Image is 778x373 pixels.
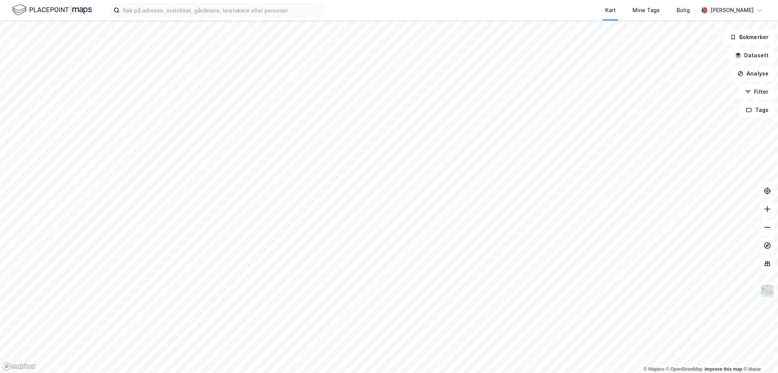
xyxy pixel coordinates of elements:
[740,337,778,373] div: Kontrollprogram for chat
[705,367,742,372] a: Improve this map
[740,102,775,118] button: Tags
[710,6,754,15] div: [PERSON_NAME]
[605,6,616,15] div: Kart
[729,48,775,63] button: Datasett
[633,6,660,15] div: Mine Tags
[666,367,703,372] a: OpenStreetMap
[738,84,775,99] button: Filter
[724,30,775,45] button: Bokmerker
[120,5,323,16] input: Søk på adresse, matrikkel, gårdeiere, leietakere eller personer
[644,367,664,372] a: Mapbox
[740,337,778,373] iframe: Chat Widget
[731,66,775,81] button: Analyse
[760,284,775,298] img: Z
[12,3,92,17] img: logo.f888ab2527a4732fd821a326f86c7f29.svg
[677,6,690,15] div: Bolig
[2,362,36,371] a: Mapbox homepage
